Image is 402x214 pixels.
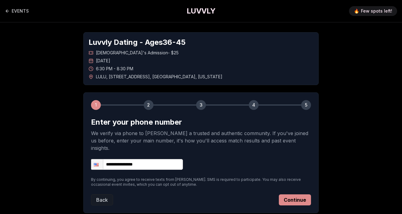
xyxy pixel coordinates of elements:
h1: Luvvly Dating - Ages 36 - 45 [89,37,313,47]
button: Continue [279,194,311,205]
span: 🔥 [354,8,359,14]
div: 4 [249,100,259,110]
div: 5 [301,100,311,110]
a: LUVVLY [187,6,215,16]
span: LULU , [STREET_ADDRESS] , [GEOGRAPHIC_DATA] , [US_STATE] [96,74,222,80]
div: 1 [91,100,101,110]
span: [DATE] [96,58,110,64]
a: Back to events [5,5,29,17]
span: 6:30 PM - 8:30 PM [96,66,133,72]
button: Back [91,194,113,205]
div: United States: + 1 [91,159,103,169]
h2: Enter your phone number [91,117,311,127]
p: We verify via phone to [PERSON_NAME] a trusted and authentic community. If you've joined us befor... [91,130,311,152]
p: By continuing, you agree to receive texts from [PERSON_NAME]. SMS is required to participate. You... [91,177,311,187]
div: 2 [144,100,154,110]
span: [DEMOGRAPHIC_DATA]'s Admission - $25 [96,50,179,56]
span: Few spots left! [361,8,392,14]
div: 3 [196,100,206,110]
